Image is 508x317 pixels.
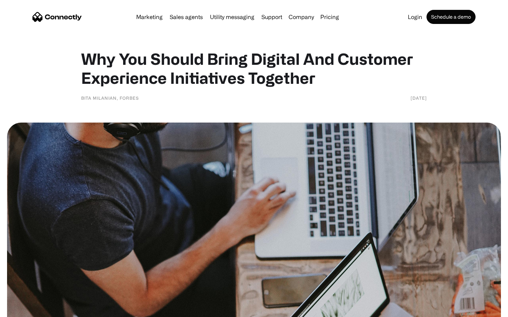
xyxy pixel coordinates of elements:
[317,14,342,20] a: Pricing
[207,14,257,20] a: Utility messaging
[289,12,314,22] div: Company
[133,14,165,20] a: Marketing
[167,14,206,20] a: Sales agents
[259,14,285,20] a: Support
[7,305,42,315] aside: Language selected: English
[405,14,425,20] a: Login
[81,49,427,87] h1: Why You Should Bring Digital And Customer Experience Initiatives Together
[411,94,427,101] div: [DATE]
[427,10,476,24] a: Schedule a demo
[14,305,42,315] ul: Language list
[81,94,139,101] div: Bita Milanian, Forbes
